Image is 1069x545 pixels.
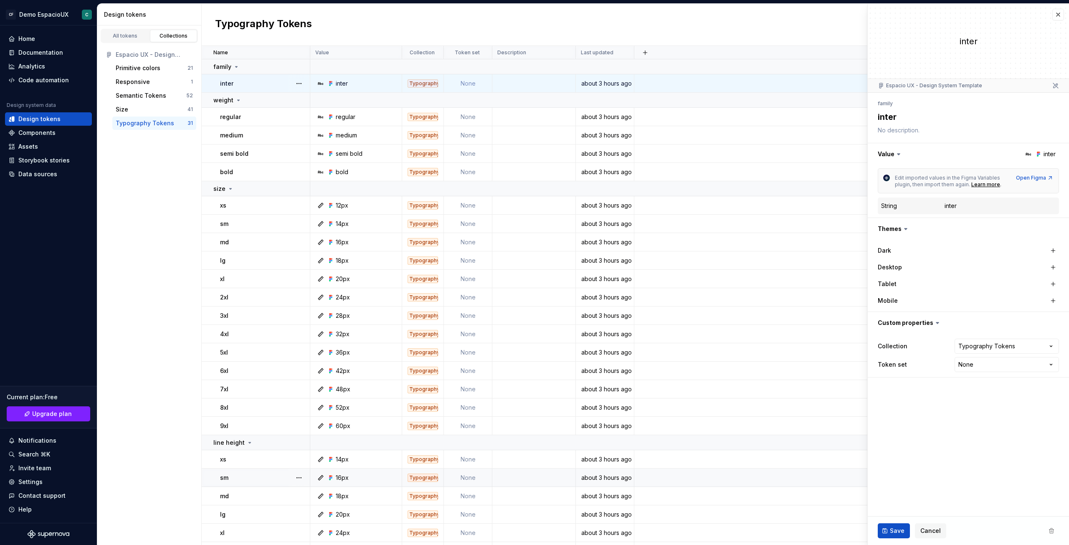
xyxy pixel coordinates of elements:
[336,348,350,357] div: 36px
[576,113,633,121] div: about 3 hours ago
[444,487,492,505] td: None
[336,367,350,375] div: 42px
[116,51,193,59] div: Espacio UX - Design System Template
[576,220,633,228] div: about 3 hours ago
[220,455,226,464] p: xs
[576,256,633,265] div: about 3 hours ago
[336,220,349,228] div: 14px
[878,342,907,350] label: Collection
[878,360,907,369] label: Token set
[5,74,92,87] a: Code automation
[5,154,92,167] a: Storybook stories
[220,474,228,482] p: sm
[1000,181,1001,188] span: .
[444,233,492,251] td: None
[5,434,92,447] button: Notifications
[971,181,1000,188] a: Learn more
[220,312,228,320] p: 3xl
[18,464,51,472] div: Invite team
[878,280,897,288] label: Tablet
[220,150,248,158] p: semi bold
[220,238,229,246] p: md
[336,131,357,139] div: medium
[336,403,350,412] div: 52px
[444,398,492,417] td: None
[220,275,225,283] p: xl
[881,202,897,210] div: String
[576,455,633,464] div: about 3 hours ago
[104,33,146,39] div: All tokens
[444,196,492,215] td: None
[186,92,193,99] div: 52
[408,330,438,338] div: Typography Tokens
[444,74,492,93] td: None
[336,474,349,482] div: 16px
[336,238,349,246] div: 16px
[18,76,69,84] div: Code automation
[336,330,350,338] div: 32px
[408,150,438,158] div: Typography Tokens
[18,436,56,445] div: Notifications
[153,33,195,39] div: Collections
[5,140,92,153] a: Assets
[444,270,492,288] td: None
[336,256,349,265] div: 18px
[878,246,891,255] label: Dark
[408,455,438,464] div: Typography Tokens
[213,49,228,56] p: Name
[5,475,92,489] a: Settings
[576,330,633,338] div: about 3 hours ago
[18,492,66,500] div: Contact support
[576,150,633,158] div: about 3 hours ago
[408,238,438,246] div: Typography Tokens
[220,510,225,519] p: lg
[408,113,438,121] div: Typography Tokens
[116,64,160,72] div: Primitive colors
[444,505,492,524] td: None
[336,168,348,176] div: bold
[920,527,941,535] span: Cancel
[336,312,350,320] div: 28px
[1016,175,1054,181] a: Open Figma
[876,109,1057,124] textarea: inter
[5,503,92,516] button: Help
[112,61,196,75] button: Primitive colors21
[878,263,902,271] label: Desktop
[191,79,193,85] div: 1
[444,307,492,325] td: None
[5,60,92,73] a: Analytics
[116,105,128,114] div: Size
[576,275,633,283] div: about 3 hours ago
[28,530,69,538] svg: Supernova Logo
[112,89,196,102] button: Semantic Tokens52
[220,422,228,430] p: 9xl
[2,5,95,23] button: CFDemo EspacioUXC
[408,474,438,482] div: Typography Tokens
[187,120,193,127] div: 31
[336,492,349,500] div: 18px
[220,131,243,139] p: medium
[187,106,193,113] div: 41
[408,131,438,139] div: Typography Tokens
[112,117,196,130] button: Typography Tokens31
[336,275,350,283] div: 20px
[336,201,348,210] div: 12px
[85,11,89,18] div: C
[32,410,72,418] span: Upgrade plan
[408,79,438,88] div: Typography Tokens
[220,330,229,338] p: 4xl
[444,343,492,362] td: None
[576,474,633,482] div: about 3 hours ago
[576,492,633,500] div: about 3 hours ago
[576,238,633,246] div: about 3 hours ago
[576,348,633,357] div: about 3 hours ago
[408,529,438,537] div: Typography Tokens
[408,201,438,210] div: Typography Tokens
[336,455,349,464] div: 14px
[18,505,32,514] div: Help
[112,75,196,89] a: Responsive1
[7,393,90,401] div: Current plan : Free
[444,362,492,380] td: None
